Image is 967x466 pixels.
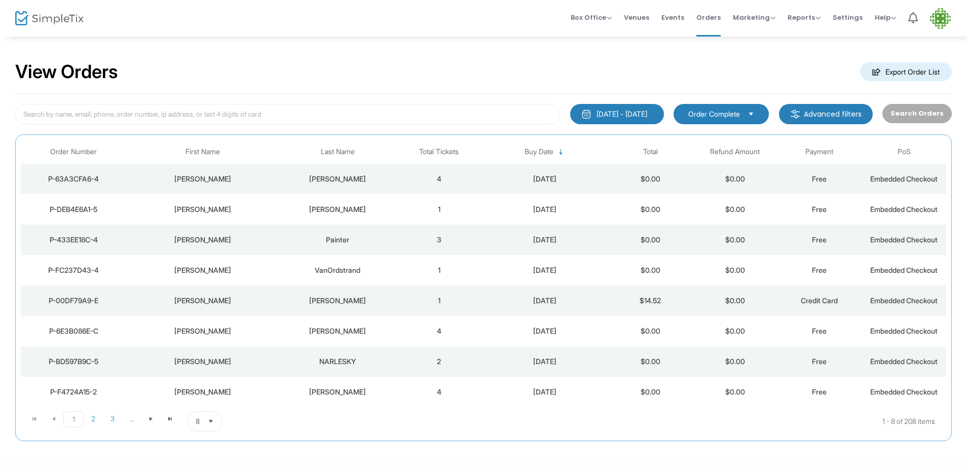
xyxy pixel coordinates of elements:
[484,296,606,306] div: 8/20/2025
[397,194,481,225] td: 1
[23,326,124,336] div: P-6E3B086E-C
[23,235,124,245] div: P-433EE18C-4
[397,377,481,407] td: 4
[688,109,740,119] span: Order Complete
[812,387,827,396] span: Free
[204,412,218,431] button: Select
[281,326,394,336] div: Lindley
[23,265,124,275] div: P-FC237D43-4
[693,225,777,255] td: $0.00
[860,62,952,81] m-button: Export Order List
[608,346,693,377] td: $0.00
[870,387,938,396] span: Embedded Checkout
[281,356,394,367] div: NARLESKY
[608,194,693,225] td: $0.00
[661,5,684,30] span: Events
[397,346,481,377] td: 2
[15,61,118,83] h2: View Orders
[571,13,612,22] span: Box Office
[788,13,821,22] span: Reports
[693,194,777,225] td: $0.00
[484,204,606,214] div: 8/20/2025
[281,265,394,275] div: VanOrdstrand
[812,205,827,213] span: Free
[608,316,693,346] td: $0.00
[84,411,103,426] span: Page 2
[63,411,84,427] span: Page 1
[281,296,394,306] div: Ericson
[608,285,693,316] td: $14.52
[129,235,276,245] div: Elizabeth
[693,140,777,164] th: Refund Amount
[608,225,693,255] td: $0.00
[870,357,938,366] span: Embedded Checkout
[129,265,276,275] div: Jean
[484,235,606,245] div: 8/20/2025
[484,326,606,336] div: 8/19/2025
[870,327,938,335] span: Embedded Checkout
[196,416,200,426] span: 8
[185,148,220,156] span: First Name
[50,148,97,156] span: Order Number
[281,235,394,245] div: Painter
[875,13,896,22] span: Help
[812,266,827,274] span: Free
[129,326,276,336] div: Emily
[624,5,649,30] span: Venues
[484,387,606,397] div: 8/19/2025
[397,225,481,255] td: 3
[608,377,693,407] td: $0.00
[790,109,800,119] img: filter
[693,164,777,194] td: $0.00
[141,411,161,426] span: Go to the next page
[484,356,606,367] div: 8/19/2025
[397,164,481,194] td: 4
[812,327,827,335] span: Free
[693,285,777,316] td: $0.00
[805,148,833,156] span: Payment
[166,415,174,423] span: Go to the last page
[733,13,775,22] span: Marketing
[323,411,935,432] kendo-pager-info: 1 - 8 of 208 items
[281,174,394,184] div: Harris
[23,387,124,397] div: P-F4724A15-2
[870,205,938,213] span: Embedded Checkout
[321,148,355,156] span: Last Name
[129,356,276,367] div: LISA
[147,415,155,423] span: Go to the next page
[281,204,394,214] div: Hart
[21,140,946,407] div: Data table
[129,174,276,184] div: Lori
[397,316,481,346] td: 4
[23,356,124,367] div: P-BD597B9C-5
[161,411,180,426] span: Go to the last page
[397,255,481,285] td: 1
[484,265,606,275] div: 8/20/2025
[812,235,827,244] span: Free
[484,174,606,184] div: 8/20/2025
[693,377,777,407] td: $0.00
[870,235,938,244] span: Embedded Checkout
[581,109,591,119] img: monthly
[779,104,873,124] m-button: Advanced filters
[597,109,647,119] div: [DATE] - [DATE]
[696,5,721,30] span: Orders
[693,346,777,377] td: $0.00
[693,316,777,346] td: $0.00
[15,104,560,125] input: Search by name, email, phone, order number, ip address, or last 4 digits of card
[570,104,664,124] button: [DATE] - [DATE]
[608,164,693,194] td: $0.00
[129,204,276,214] div: Joanne
[744,109,758,120] button: Select
[608,140,693,164] th: Total
[557,148,565,156] span: Sortable
[693,255,777,285] td: $0.00
[397,140,481,164] th: Total Tickets
[801,296,838,305] span: Credit Card
[23,174,124,184] div: P-63A3CFA6-4
[129,387,276,397] div: Katie
[812,357,827,366] span: Free
[129,296,276,306] div: Sue
[898,148,911,156] span: PoS
[281,387,394,397] div: Caldwell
